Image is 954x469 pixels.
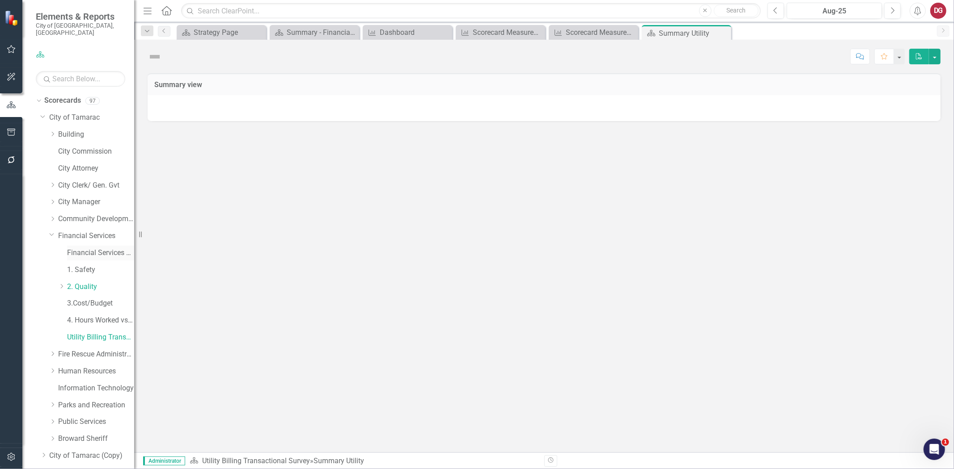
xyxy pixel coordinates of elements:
div: Strategy Page [194,27,264,38]
a: City Manager [58,197,134,207]
h3: Summary view [154,81,934,89]
span: Search [726,7,746,14]
a: Fire Rescue Administration [58,349,134,360]
a: 3.Cost/Budget [67,298,134,309]
a: Information Technology [58,383,134,394]
a: Scorecard Measures Data (FY To Date) [458,27,543,38]
input: Search Below... [36,71,125,87]
div: Aug-25 [790,6,879,17]
div: Dashboard [380,27,450,38]
div: Summary Utility [659,28,729,39]
small: City of [GEOGRAPHIC_DATA], [GEOGRAPHIC_DATA] [36,22,125,37]
input: Search ClearPoint... [181,3,761,19]
a: Public Services [58,417,134,427]
div: » [190,456,538,466]
a: Financial Services Scorecard [67,248,134,258]
img: Not Defined [148,50,162,64]
div: Scorecard Measures Data (FY To Date) [473,27,543,38]
a: Utility Billing Transactional Survey [67,332,134,343]
iframe: Intercom live chat [924,439,945,460]
div: Summary - Financial Services Administration (1501) [287,27,357,38]
a: Human Resources [58,366,134,377]
a: City Commission [58,147,134,157]
span: Elements & Reports [36,11,125,22]
a: Community Development [58,214,134,224]
a: City Attorney [58,163,134,174]
span: 1 [942,439,949,446]
a: Dashboard [365,27,450,38]
div: Scorecard Measures (FY to date) [566,27,636,38]
a: Scorecards [44,96,81,106]
button: Search [714,4,759,17]
a: Utility Billing Transactional Survey [202,456,310,465]
span: Administrator [143,456,185,465]
a: Building [58,130,134,140]
a: City Clerk/ Gen. Gvt [58,180,134,191]
a: 2. Quality [67,282,134,292]
div: Summary Utility [314,456,364,465]
a: Summary - Financial Services Administration (1501) [272,27,357,38]
a: Scorecard Measures (FY to date) [551,27,636,38]
button: DG [930,3,946,19]
div: 97 [85,97,100,105]
a: Strategy Page [179,27,264,38]
img: ClearPoint Strategy [4,10,21,26]
a: Broward Sheriff [58,434,134,444]
a: Parks and Recreation [58,400,134,410]
a: 1. Safety [67,265,134,275]
button: Aug-25 [787,3,882,19]
a: City of Tamarac (Copy) [49,451,134,461]
a: City of Tamarac [49,113,134,123]
a: Financial Services [58,231,134,241]
a: 4. Hours Worked vs Available hours [67,315,134,326]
